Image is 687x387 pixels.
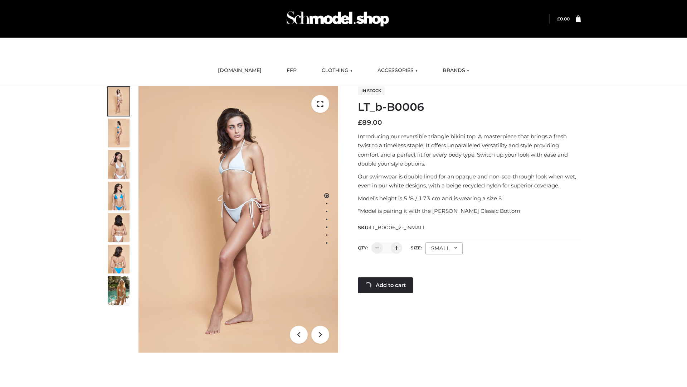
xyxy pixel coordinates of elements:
[358,119,382,126] bdi: 89.00
[108,150,130,179] img: ArielClassicBikiniTop_CloudNine_AzureSky_OW114ECO_3-scaled.jpg
[358,101,581,114] h1: LT_b-B0006
[358,223,426,232] span: SKU:
[358,245,368,250] label: QTY:
[358,194,581,203] p: Model’s height is 5 ‘8 / 173 cm and is wearing a size S.
[281,63,302,78] a: FFP
[108,87,130,116] img: ArielClassicBikiniTop_CloudNine_AzureSky_OW114ECO_1-scaled.jpg
[108,245,130,273] img: ArielClassicBikiniTop_CloudNine_AzureSky_OW114ECO_8-scaled.jpg
[138,86,338,353] img: ArielClassicBikiniTop_CloudNine_AzureSky_OW114ECO_1
[437,63,474,78] a: BRANDS
[557,16,570,21] a: £0.00
[358,206,581,216] p: *Model is pairing it with the [PERSON_NAME] Classic Bottom
[425,242,463,254] div: SMALL
[370,224,425,231] span: LT_B0006_2-_-SMALL
[358,172,581,190] p: Our swimwear is double lined for an opaque and non-see-through look when wet, even in our white d...
[108,276,130,305] img: Arieltop_CloudNine_AzureSky2.jpg
[213,63,267,78] a: [DOMAIN_NAME]
[557,16,560,21] span: £
[108,119,130,147] img: ArielClassicBikiniTop_CloudNine_AzureSky_OW114ECO_2-scaled.jpg
[372,63,423,78] a: ACCESSORIES
[358,86,385,95] span: In stock
[411,245,422,250] label: Size:
[316,63,358,78] a: CLOTHING
[557,16,570,21] bdi: 0.00
[358,119,362,126] span: £
[284,5,391,33] img: Schmodel Admin 964
[108,182,130,210] img: ArielClassicBikiniTop_CloudNine_AzureSky_OW114ECO_4-scaled.jpg
[358,132,581,168] p: Introducing our reversible triangle bikini top. A masterpiece that brings a fresh twist to a time...
[358,277,413,293] a: Add to cart
[108,213,130,242] img: ArielClassicBikiniTop_CloudNine_AzureSky_OW114ECO_7-scaled.jpg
